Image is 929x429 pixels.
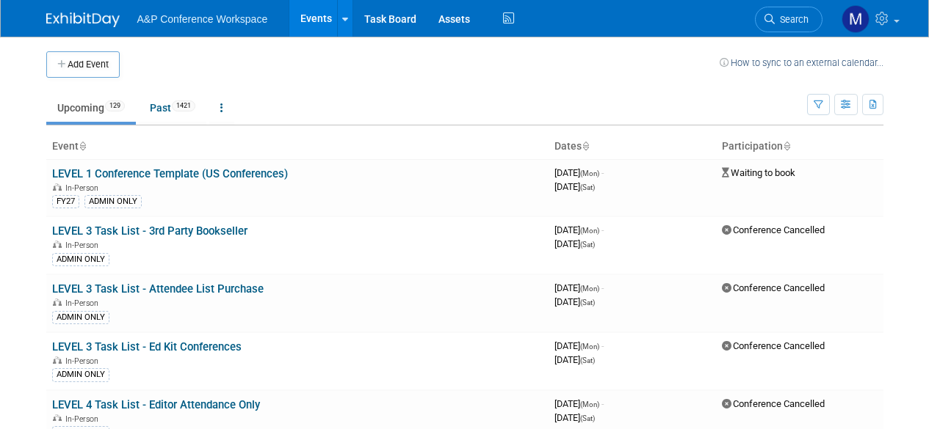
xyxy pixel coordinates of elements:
span: [DATE] [554,340,604,351]
span: Conference Cancelled [722,224,825,235]
th: Event [46,134,549,159]
span: In-Person [65,183,103,193]
a: Upcoming129 [46,94,136,122]
span: [DATE] [554,398,604,409]
img: Mark Strong [842,5,870,33]
a: Past1421 [139,94,206,122]
span: (Sat) [580,183,595,191]
span: [DATE] [554,238,595,249]
a: Sort by Event Name [79,140,86,152]
div: FY27 [52,195,79,208]
img: In-Person Event [53,241,62,248]
span: - [601,398,604,409]
a: Sort by Participation Type [783,140,790,152]
span: [DATE] [554,224,604,235]
span: In-Person [65,298,103,308]
a: LEVEL 3 Task List - Ed Kit Conferences [52,340,242,353]
div: ADMIN ONLY [52,368,109,381]
a: How to sync to an external calendar... [720,57,883,68]
span: [DATE] [554,412,595,423]
span: (Sat) [580,414,595,422]
span: Conference Cancelled [722,398,825,409]
div: ADMIN ONLY [84,195,142,208]
a: LEVEL 4 Task List - Editor Attendance Only [52,398,260,411]
span: Conference Cancelled [722,340,825,351]
a: LEVEL 1 Conference Template (US Conferences) [52,167,288,180]
span: (Sat) [580,241,595,249]
span: 1421 [172,100,195,111]
a: Search [755,7,823,32]
span: [DATE] [554,354,595,365]
span: Conference Cancelled [722,282,825,293]
div: ADMIN ONLY [52,311,109,324]
span: - [601,282,604,293]
th: Dates [549,134,716,159]
a: LEVEL 3 Task List - Attendee List Purchase [52,282,264,296]
span: In-Person [65,356,103,366]
span: [DATE] [554,282,604,293]
span: (Mon) [580,400,599,408]
img: In-Person Event [53,356,62,364]
span: Search [775,14,809,25]
a: LEVEL 3 Task List - 3rd Party Bookseller [52,224,247,238]
span: (Mon) [580,285,599,293]
div: ADMIN ONLY [52,253,109,266]
img: In-Person Event [53,298,62,306]
th: Participation [716,134,883,159]
span: [DATE] [554,167,604,178]
span: Waiting to book [722,167,795,178]
span: - [601,224,604,235]
span: - [601,340,604,351]
span: 129 [105,100,125,111]
span: (Mon) [580,342,599,351]
span: In-Person [65,414,103,424]
span: - [601,167,604,178]
span: (Mon) [580,169,599,177]
img: ExhibitDay [46,12,120,27]
img: In-Person Event [53,183,62,191]
button: Add Event [46,51,120,78]
span: In-Person [65,241,103,250]
span: [DATE] [554,181,595,192]
img: In-Person Event [53,414,62,422]
a: Sort by Start Date [582,140,589,152]
span: [DATE] [554,296,595,307]
span: (Sat) [580,356,595,364]
span: A&P Conference Workspace [137,13,268,25]
span: (Mon) [580,227,599,235]
span: (Sat) [580,298,595,307]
